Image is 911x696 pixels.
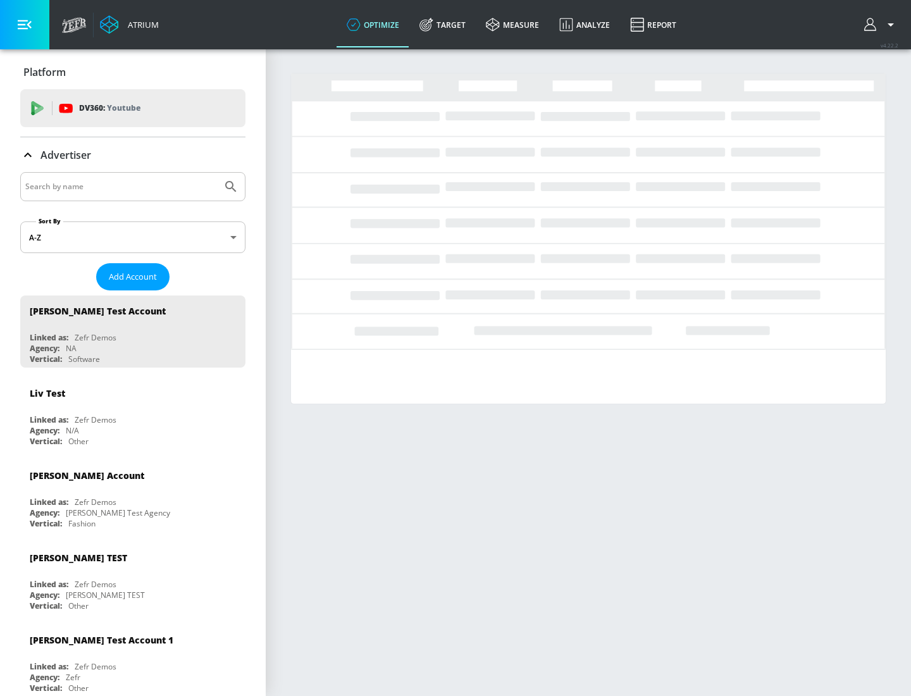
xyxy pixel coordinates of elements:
div: [PERSON_NAME] TEST [30,552,127,564]
div: Other [68,683,89,693]
div: Vertical: [30,518,62,529]
div: A-Z [20,221,245,253]
p: Advertiser [40,148,91,162]
div: Agency: [30,343,59,354]
div: Zefr [66,672,80,683]
div: [PERSON_NAME] Test AccountLinked as:Zefr DemosAgency:NAVertical:Software [20,295,245,368]
a: Atrium [100,15,159,34]
p: DV360: [79,101,140,115]
div: [PERSON_NAME] TESTLinked as:Zefr DemosAgency:[PERSON_NAME] TESTVertical:Other [20,542,245,614]
div: Linked as: [30,661,68,672]
div: Zefr Demos [75,661,116,672]
div: Zefr Demos [75,497,116,507]
a: Target [409,2,476,47]
div: Vertical: [30,600,62,611]
span: Add Account [109,270,157,284]
p: Platform [23,65,66,79]
div: Liv Test [30,387,65,399]
div: Zefr Demos [75,579,116,590]
div: [PERSON_NAME] Test Agency [66,507,170,518]
label: Sort By [36,217,63,225]
div: Other [68,436,89,447]
div: Advertiser [20,137,245,173]
div: [PERSON_NAME] Test Account [30,305,166,317]
div: Liv TestLinked as:Zefr DemosAgency:N/AVertical:Other [20,378,245,450]
div: [PERSON_NAME] Test Account 1 [30,634,173,646]
div: DV360: Youtube [20,89,245,127]
div: [PERSON_NAME] Account [30,469,144,482]
div: Other [68,600,89,611]
div: Agency: [30,507,59,518]
div: N/A [66,425,79,436]
div: Zefr Demos [75,414,116,425]
a: measure [476,2,549,47]
div: Linked as: [30,414,68,425]
a: Analyze [549,2,620,47]
a: Report [620,2,686,47]
div: Vertical: [30,354,62,364]
div: NA [66,343,77,354]
div: Fashion [68,518,96,529]
div: Vertical: [30,436,62,447]
div: Vertical: [30,683,62,693]
input: Search by name [25,178,217,195]
p: Youtube [107,101,140,115]
a: optimize [337,2,409,47]
div: Agency: [30,672,59,683]
div: Software [68,354,100,364]
div: Linked as: [30,497,68,507]
div: Linked as: [30,332,68,343]
div: Agency: [30,425,59,436]
div: [PERSON_NAME] AccountLinked as:Zefr DemosAgency:[PERSON_NAME] Test AgencyVertical:Fashion [20,460,245,532]
div: Linked as: [30,579,68,590]
div: Zefr Demos [75,332,116,343]
div: Agency: [30,590,59,600]
div: [PERSON_NAME] TEST [66,590,145,600]
span: v 4.22.2 [881,42,898,49]
button: Add Account [96,263,170,290]
div: Platform [20,54,245,90]
div: Atrium [123,19,159,30]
